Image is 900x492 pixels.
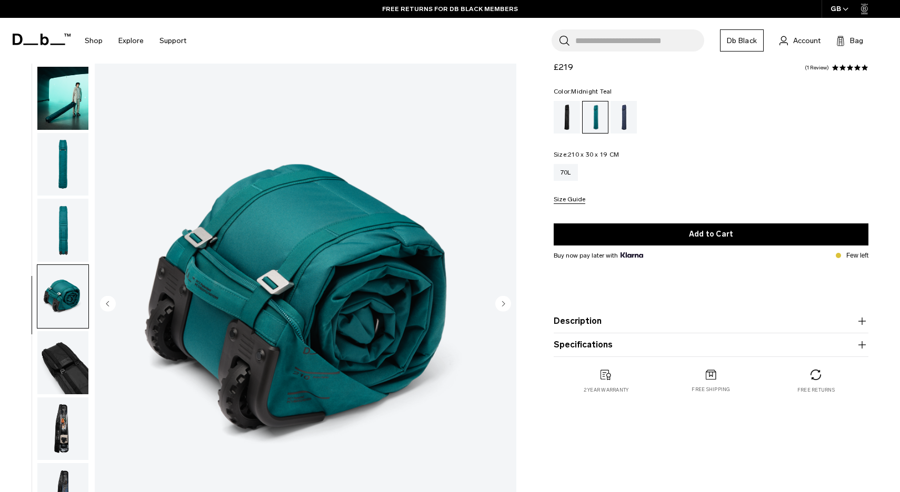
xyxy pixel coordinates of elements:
[554,223,868,245] button: Add to Cart
[37,331,89,395] button: Snow Roller 70L Midnight Teal
[846,251,868,260] p: Few left
[37,198,89,262] button: Snow Roller 70L Midnight Teal
[37,133,88,196] img: Snow Roller 70L Midnight Teal
[779,34,821,47] a: Account
[554,62,573,72] span: £219
[37,397,88,460] img: Snow Roller 70L Midnight Teal
[37,199,88,262] img: Snow Roller 70L Midnight Teal
[554,88,612,95] legend: Color:
[118,22,144,59] a: Explore
[37,66,89,130] button: Snow Roller 70L Midnight Teal
[37,132,89,197] button: Snow Roller 70L Midnight Teal
[85,22,103,59] a: Shop
[554,251,643,260] span: Buy now pay later with
[554,101,580,134] a: Black Out
[37,265,88,328] img: Snow Roller 70L Midnight Teal
[37,264,89,329] button: Snow Roller 70L Midnight Teal
[571,88,612,95] span: Midnight Teal
[37,331,88,394] img: Snow Roller 70L Midnight Teal
[582,101,608,134] a: Midnight Teal
[100,296,116,314] button: Previous slide
[836,34,863,47] button: Bag
[37,67,88,130] img: Snow Roller 70L Midnight Teal
[793,35,821,46] span: Account
[720,29,764,52] a: Db Black
[797,386,835,394] p: Free returns
[382,4,518,14] a: FREE RETURNS FOR DB BLACK MEMBERS
[692,386,730,393] p: Free shipping
[554,164,578,181] a: 70L
[495,296,511,314] button: Next slide
[554,196,585,204] button: Size Guide
[621,252,643,258] img: {"height" => 20, "alt" => "Klarna"}
[37,397,89,461] button: Snow Roller 70L Midnight Teal
[159,22,186,59] a: Support
[554,339,868,351] button: Specifications
[554,151,619,158] legend: Size:
[805,65,829,70] a: 1 reviews
[611,101,637,134] a: Blue Hour
[584,386,629,394] p: 2 year warranty
[554,315,868,327] button: Description
[568,151,619,158] span: 210 x 30 x 19 CM
[77,18,194,64] nav: Main Navigation
[850,35,863,46] span: Bag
